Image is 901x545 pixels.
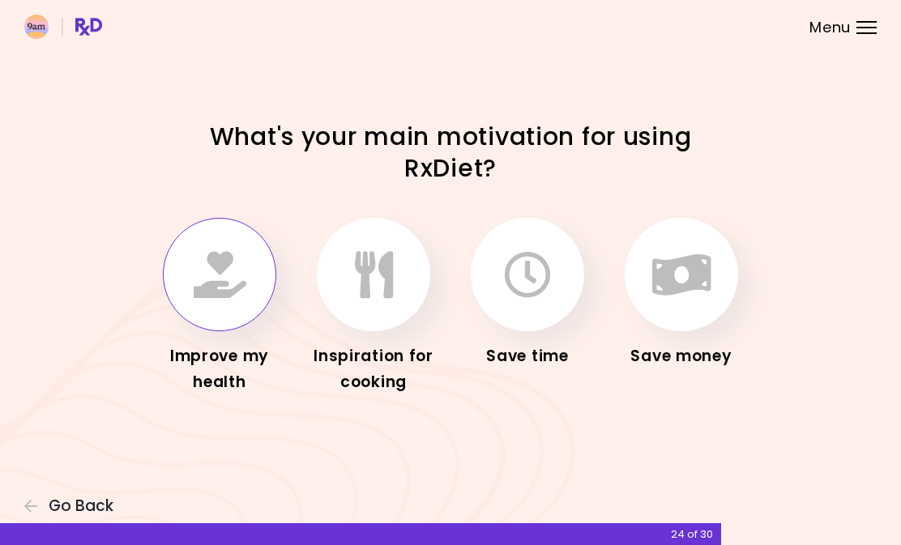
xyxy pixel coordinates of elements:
h1: What's your main motivation for using RxDiet? [210,121,692,184]
div: Improve my health [155,343,284,395]
img: RxDiet [24,15,102,39]
button: Go Back [24,497,122,515]
div: Save money [617,343,746,369]
div: Inspiration for cooking [309,343,438,395]
span: Menu [809,20,851,35]
div: Save time [463,343,592,369]
span: Go Back [49,497,113,515]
